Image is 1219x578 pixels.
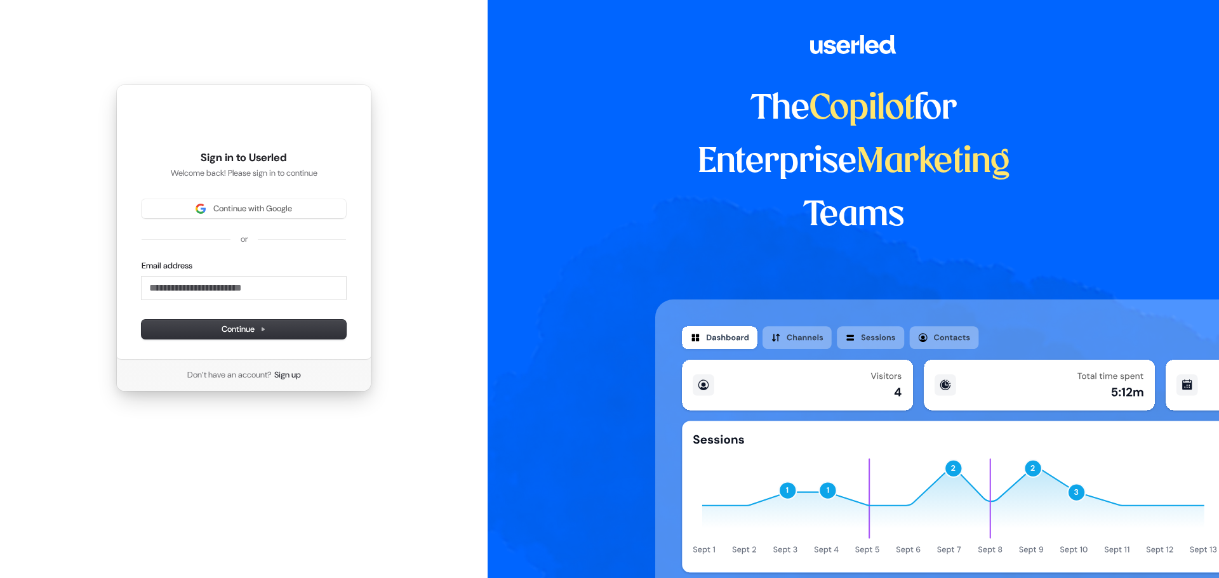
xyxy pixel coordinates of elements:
label: Email address [142,260,192,272]
img: Sign in with Google [196,204,206,214]
h1: The for Enterprise Teams [655,82,1052,242]
span: Continue [222,324,266,335]
span: Continue with Google [213,203,292,214]
button: Sign in with GoogleContinue with Google [142,199,346,218]
span: Copilot [809,93,914,126]
h1: Sign in to Userled [142,150,346,166]
span: Don’t have an account? [187,369,272,381]
a: Sign up [274,369,301,381]
button: Continue [142,320,346,339]
p: Welcome back! Please sign in to continue [142,167,346,179]
span: Marketing [856,146,1010,179]
p: or [241,233,248,245]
